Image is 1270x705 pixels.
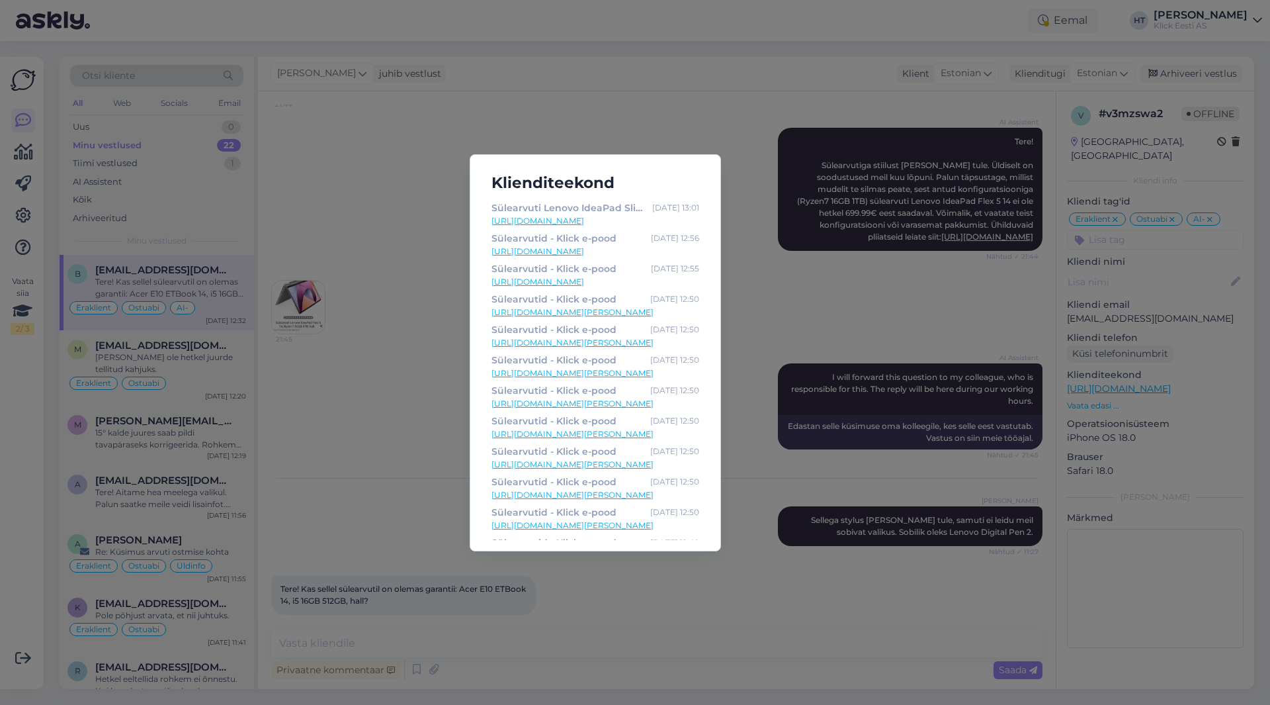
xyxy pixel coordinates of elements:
div: Sülearvutid - Klick e-pood [491,353,616,367]
div: [DATE] 12:50 [650,444,699,459]
div: [DATE] 12:50 [650,475,699,489]
a: [URL][DOMAIN_NAME][PERSON_NAME] [491,489,699,501]
div: [DATE] 12:55 [651,261,699,276]
div: [DATE] 12:50 [650,414,699,428]
div: Sülearvutid - Klick e-pood [491,292,616,306]
div: Sülearvutid - Klick e-pood [491,231,616,246]
a: [URL][DOMAIN_NAME][PERSON_NAME] [491,306,699,318]
div: [DATE] 12:49 [650,536,699,550]
div: [DATE] 12:50 [650,383,699,398]
div: Sülearvutid - Klick e-pood [491,383,616,398]
h5: Klienditeekond [481,171,710,195]
a: [URL][DOMAIN_NAME][PERSON_NAME] [491,367,699,379]
div: [DATE] 12:56 [651,231,699,246]
div: Sülearvutid - Klick e-pood [491,536,616,550]
a: [URL][DOMAIN_NAME] [491,246,699,258]
div: Sülearvutid - Klick e-pood [491,505,616,520]
a: [URL][DOMAIN_NAME][PERSON_NAME] [491,520,699,532]
div: Sülearvuti Lenovo IdeaPad Slim [DATE], i5 24GB 512GB - Klick e-pood [491,201,647,215]
div: Sülearvutid - Klick e-pood [491,475,616,489]
div: [DATE] 13:01 [652,201,699,215]
div: [DATE] 12:50 [650,292,699,306]
div: Sülearvutid - Klick e-pood [491,444,616,459]
a: [URL][DOMAIN_NAME] [491,276,699,288]
a: [URL][DOMAIN_NAME][PERSON_NAME] [491,337,699,349]
div: [DATE] 12:50 [650,322,699,337]
div: Sülearvutid - Klick e-pood [491,414,616,428]
div: Sülearvutid - Klick e-pood [491,261,616,276]
a: [URL][DOMAIN_NAME][PERSON_NAME] [491,428,699,440]
div: Sülearvutid - Klick e-pood [491,322,616,337]
div: [DATE] 12:50 [650,505,699,520]
a: [URL][DOMAIN_NAME][PERSON_NAME] [491,459,699,471]
div: [DATE] 12:50 [650,353,699,367]
a: [URL][DOMAIN_NAME][PERSON_NAME] [491,398,699,410]
a: [URL][DOMAIN_NAME] [491,215,699,227]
